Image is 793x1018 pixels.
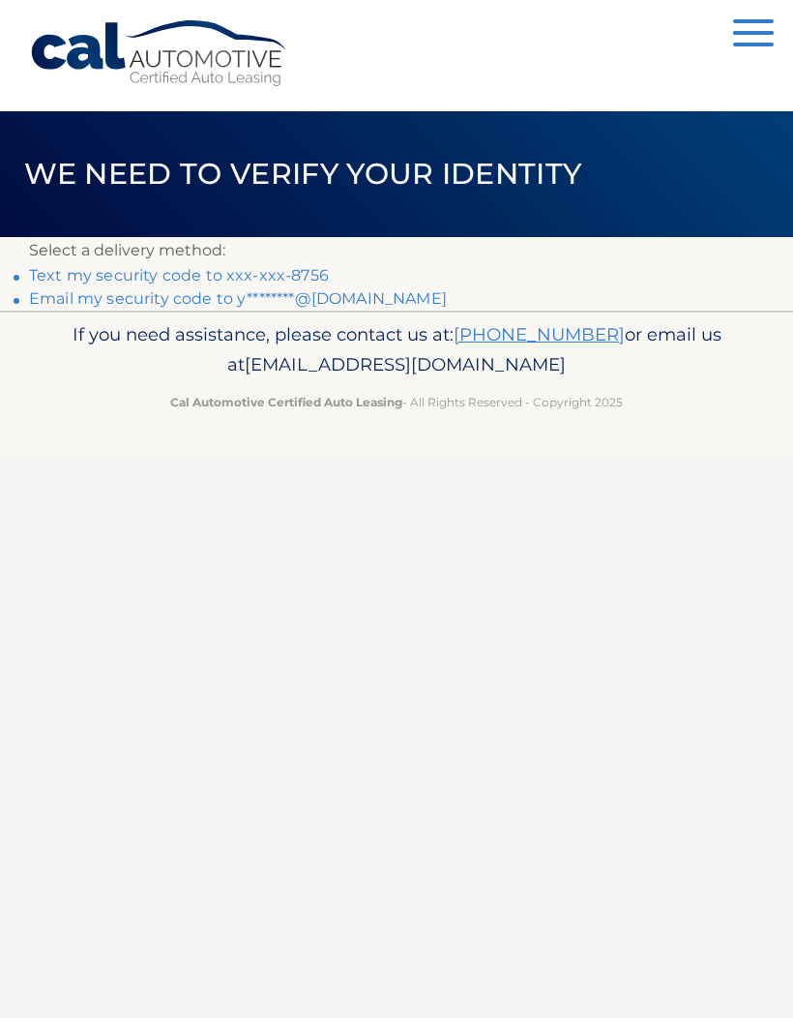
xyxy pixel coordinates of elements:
button: Menu [733,19,774,51]
a: Email my security code to y********@[DOMAIN_NAME] [29,289,447,308]
p: Select a delivery method: [29,237,764,264]
span: We need to verify your identity [24,156,582,192]
strong: Cal Automotive Certified Auto Leasing [170,395,402,409]
a: Cal Automotive [29,19,290,88]
span: [EMAIL_ADDRESS][DOMAIN_NAME] [245,353,566,375]
a: Text my security code to xxx-xxx-8756 [29,266,329,284]
a: [PHONE_NUMBER] [454,323,625,345]
p: If you need assistance, please contact us at: or email us at [29,319,764,381]
p: - All Rights Reserved - Copyright 2025 [29,392,764,412]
